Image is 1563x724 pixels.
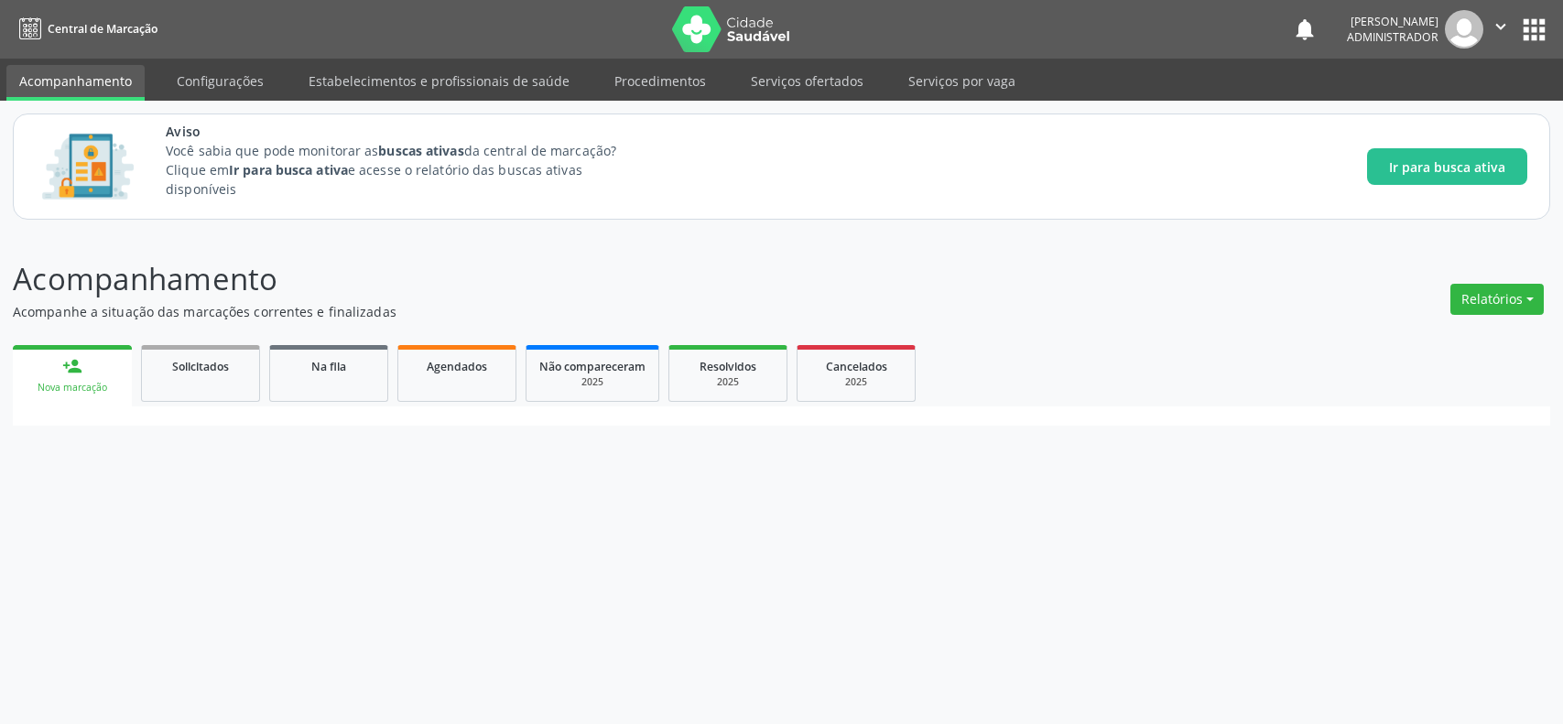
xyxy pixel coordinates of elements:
span: Aviso [166,122,650,141]
strong: buscas ativas [378,142,463,159]
span: Cancelados [826,359,887,374]
img: Imagem de CalloutCard [36,125,140,208]
span: Administrador [1347,29,1438,45]
a: Acompanhamento [6,65,145,101]
span: Agendados [427,359,487,374]
p: Acompanhamento [13,256,1089,302]
div: person_add [62,356,82,376]
a: Estabelecimentos e profissionais de saúde [296,65,582,97]
a: Configurações [164,65,277,97]
a: Central de Marcação [13,14,157,44]
button: Ir para busca ativa [1367,148,1527,185]
button: apps [1518,14,1550,46]
p: Você sabia que pode monitorar as da central de marcação? Clique em e acesse o relatório das busca... [166,141,650,199]
div: 2025 [682,375,774,389]
a: Procedimentos [602,65,719,97]
button: Relatórios [1450,284,1544,315]
button:  [1483,10,1518,49]
span: Resolvidos [700,359,756,374]
div: 2025 [810,375,902,389]
span: Central de Marcação [48,21,157,37]
strong: Ir para busca ativa [229,161,348,178]
img: img [1445,10,1483,49]
a: Serviços ofertados [738,65,876,97]
span: Ir para busca ativa [1389,157,1505,177]
div: [PERSON_NAME] [1347,14,1438,29]
div: Nova marcação [26,381,119,394]
button: notifications [1292,16,1318,42]
span: Solicitados [172,359,229,374]
div: 2025 [539,375,646,389]
i:  [1491,16,1511,37]
p: Acompanhe a situação das marcações correntes e finalizadas [13,302,1089,321]
span: Não compareceram [539,359,646,374]
span: Na fila [311,359,346,374]
a: Serviços por vaga [895,65,1028,97]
